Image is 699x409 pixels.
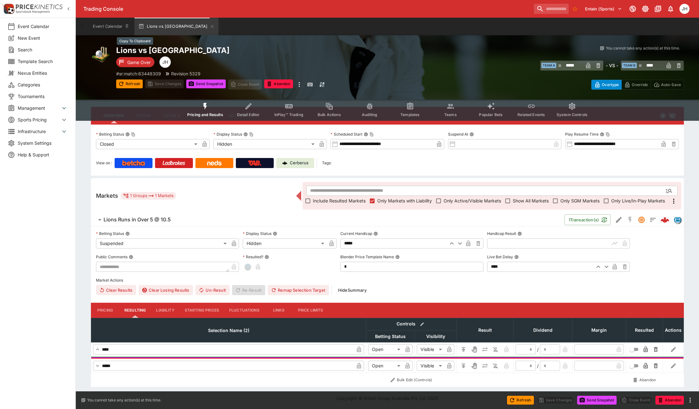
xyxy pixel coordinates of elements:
[647,214,659,225] button: Totals
[96,192,118,199] h5: Markets
[674,216,681,224] div: betradar
[18,151,68,158] span: Help & Support
[119,303,151,318] button: Resulting
[655,396,684,405] button: Abandon
[606,132,610,137] button: Copy To Clipboard
[18,128,60,135] span: Infrastructure
[340,254,394,260] p: Blender Price Template Name
[116,45,400,55] h2: Copy To Clipboard
[659,213,671,226] a: fb3c7e1a-42f0-43d6-a076-fc73acebcbab
[104,216,171,223] h6: Lions Runs in Over 5 @ 10.5
[517,112,545,117] span: Related Events
[18,105,60,111] span: Management
[171,70,200,77] p: Revision 5329
[18,35,68,41] span: New Event
[417,344,444,354] div: Visible
[91,303,119,318] button: Pricing
[18,70,68,76] span: Nexus Entities
[18,58,68,65] span: Template Search
[162,161,185,166] img: Ladbrokes
[201,327,256,334] span: Selection Name (2)
[663,318,684,342] th: Actions
[282,161,287,166] img: Cerberus
[565,214,611,225] button: 1Transaction(s)
[83,6,531,12] div: Trading Console
[487,231,516,236] p: Handicap Result
[627,3,638,15] button: Connected to PK
[243,231,272,236] p: Display Status
[577,396,617,405] button: Send Snapshot
[400,112,420,117] span: Templates
[679,4,690,14] div: Jordan Hughes
[469,361,479,371] button: Void
[89,18,133,35] button: Event Calendar
[96,254,128,260] p: Public Comments
[290,160,308,166] p: Cerberus
[18,116,60,123] span: Sports Pricing
[127,59,151,66] p: Game Over
[116,70,161,77] p: Copy To Clipboard
[628,375,661,385] button: Abandon
[187,112,223,117] span: Pricing and Results
[274,112,303,117] span: InPlay™ Trading
[469,132,474,137] button: Suspend At
[626,318,663,342] th: Resulted
[117,37,153,45] div: Copy To Clipboard
[480,344,490,354] button: Push
[159,56,171,68] div: Jordan Hughes
[180,303,224,318] button: Starting Prices
[2,3,15,15] img: PriceKinetics Logo
[444,112,457,117] span: Teams
[678,2,691,16] button: Jordan Hughes
[368,375,455,385] button: Bulk Edit (Controls)
[96,139,200,149] div: Closed
[541,63,556,68] span: Team A
[600,132,604,137] button: Play Resume TimeCopy To Clipboard
[96,285,136,295] button: Clear Results
[213,131,242,137] p: Display Status
[602,81,619,88] p: Overtype
[131,132,135,137] button: Copy To Clipboard
[18,93,68,100] span: Tournaments
[249,132,254,137] button: Copy To Clipboard
[611,197,665,204] span: Only Live/In-Play Markets
[591,80,622,90] button: Overtype
[377,197,432,204] span: Only Markets with Liability
[686,396,694,404] button: more
[125,132,130,137] button: Betting StatusCopy To Clipboard
[243,238,327,248] div: Hidden
[87,397,161,403] p: You cannot take any action(s) at this time.
[606,62,618,69] h6: - VS -
[570,4,580,14] button: No Bookmarks
[243,132,248,137] button: Display StatusCopy To Clipboard
[268,285,329,295] button: Remap Selection Target
[514,318,572,342] th: Dividend
[207,161,221,166] img: Neds
[368,361,403,371] div: Open
[237,112,260,117] span: Detail Editor
[123,192,174,200] div: 1 Groups 1 Markets
[96,158,112,168] label: View on :
[334,285,370,295] button: HideSummary
[507,396,534,405] button: Refresh
[224,303,265,318] button: Fluctuations
[660,215,669,224] img: logo-cerberus--red.svg
[195,285,229,295] span: Un-Result
[186,79,226,88] button: Send Snapshot
[264,80,293,87] span: Mark an event as closed and abandoned.
[91,45,111,66] img: cricket.png
[670,197,678,205] svg: More
[660,215,669,224] div: fb3c7e1a-42f0-43d6-a076-fc73acebcbab
[313,197,366,204] span: Include Resulted Markets
[368,344,403,354] div: Open
[18,81,68,88] span: Categories
[293,303,328,318] button: Price Limits
[663,185,675,196] button: Open
[565,131,599,137] p: Play Resume Time
[665,3,676,15] button: Notifications
[534,4,569,14] input: search
[276,158,314,168] a: Cerberus
[572,318,626,342] th: Margin
[122,161,145,166] img: Betcha
[491,344,501,354] button: Eliminated In Play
